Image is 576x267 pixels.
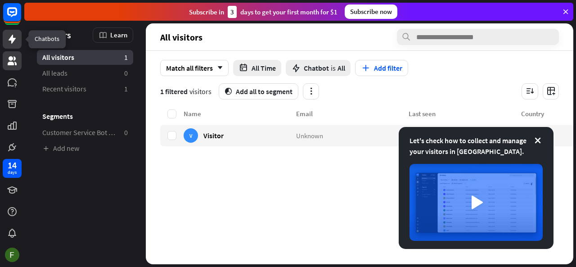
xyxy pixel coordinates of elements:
span: Learn [110,31,127,39]
button: segmentAdd all to segment [219,83,298,100]
div: Email [296,109,409,118]
button: Add filter [355,60,408,76]
span: All leads [42,68,67,78]
div: 14 [8,161,17,169]
div: days [8,169,17,176]
div: 3 [228,6,237,18]
span: 1 filtered [160,87,188,96]
aside: 1 [124,84,128,94]
div: Match all filters [160,60,229,76]
button: Open LiveChat chat widget [7,4,34,31]
i: segment [225,88,232,95]
div: V [184,128,198,143]
a: Customer Service Bot — Newsletter 0 [37,125,133,140]
div: Subscribe now [345,5,397,19]
span: All [337,63,345,72]
span: Visitor [203,131,224,140]
span: is [331,63,336,72]
aside: 0 [124,68,128,78]
span: Unknown [296,131,323,140]
span: visitors [189,87,211,96]
div: Let's check how to collect and manage your visitors in [GEOGRAPHIC_DATA]. [409,135,543,157]
a: All leads 0 [37,66,133,81]
i: arrow_down [213,65,223,71]
div: Name [184,109,296,118]
h3: Segments [37,112,133,121]
div: Last seen [409,109,521,118]
img: image [409,164,543,241]
span: All visitors [160,32,202,42]
div: Subscribe in days to get your first month for $1 [189,6,337,18]
a: 14 days [3,159,22,178]
aside: 1 [124,53,128,62]
span: Chatbot [304,63,329,72]
aside: 0 [124,128,128,137]
button: All Time [233,60,281,76]
a: Add new [37,141,133,156]
span: All visitors [42,53,74,62]
span: Customer Service Bot — Newsletter [42,128,117,137]
span: Recent visitors [42,84,86,94]
span: Visitors [42,30,71,40]
a: Recent visitors 1 [37,81,133,96]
